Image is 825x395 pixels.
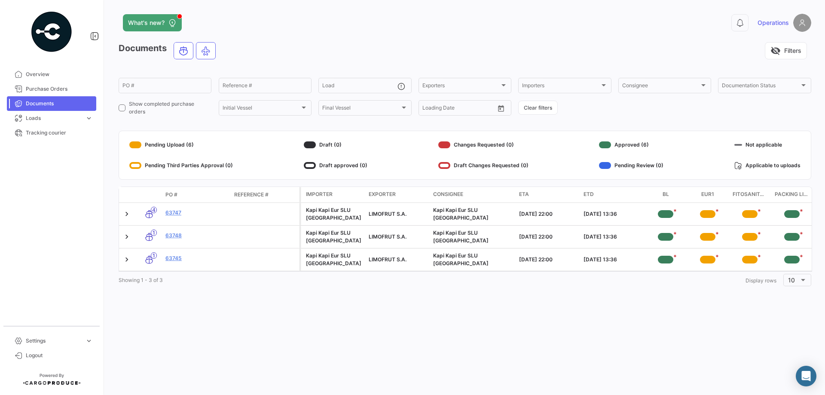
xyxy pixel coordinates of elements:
div: [DATE] 22:00 [519,233,577,241]
a: Expand/Collapse Row [122,255,131,264]
div: [DATE] 13:36 [584,233,641,241]
button: Ocean [174,43,193,59]
datatable-header-cell: Exporter [365,187,430,202]
a: Expand/Collapse Row [122,210,131,218]
span: ETD [584,190,594,198]
a: 63747 [165,209,227,217]
span: EUR1 [701,190,714,199]
span: Reference # [234,191,269,199]
div: [DATE] 22:00 [519,210,577,218]
button: Clear filters [518,101,558,115]
span: 1 [151,230,157,236]
datatable-header-cell: ETA [516,187,580,202]
datatable-header-cell: PO # [162,187,231,202]
span: PO # [165,191,177,199]
div: Not applicable [734,138,801,152]
span: expand_more [85,114,93,122]
button: What's new? [123,14,182,31]
span: BL [663,190,669,199]
div: Kapi Kapi Eur SLU [GEOGRAPHIC_DATA] [306,252,362,267]
span: Consignee [433,190,463,198]
datatable-header-cell: Transport mode [136,191,162,198]
span: Show completed purchase orders [129,100,211,116]
span: 4 [151,207,157,213]
img: placeholder-user.png [793,14,811,32]
span: Logout [26,352,93,359]
h3: Documents [119,42,218,59]
a: 63748 [165,232,227,239]
span: 1 [151,252,157,259]
span: Importer [306,190,333,198]
div: [DATE] 13:36 [584,210,641,218]
span: Exporters [422,84,500,90]
a: 63745 [165,254,227,262]
div: Pending Review (0) [599,159,663,172]
div: Draft approved (0) [304,159,367,172]
span: Kapi Kapi Eur SLU Antwerp [433,230,489,244]
span: What's new? [128,18,165,27]
span: Purchase Orders [26,85,93,93]
button: Open calendar [495,102,507,115]
img: powered-by.png [30,10,73,53]
span: Consignee [622,84,700,90]
div: Kapi Kapi Eur SLU [GEOGRAPHIC_DATA] [306,206,362,222]
a: Overview [7,67,96,82]
button: Air [196,43,215,59]
div: LIMOFRUT S.A. [369,256,426,263]
span: visibility_off [770,46,781,56]
span: Documentation Status [722,84,799,90]
div: [DATE] 22:00 [519,256,577,263]
a: Tracking courier [7,126,96,140]
span: Settings [26,337,82,345]
span: 10 [788,276,795,284]
a: Documents [7,96,96,111]
div: LIMOFRUT S.A. [369,210,426,218]
datatable-header-cell: BL [645,187,687,202]
div: Kapi Kapi Eur SLU [GEOGRAPHIC_DATA] [306,229,362,245]
div: [DATE] 13:36 [584,256,641,263]
span: Packing List [775,190,809,199]
a: Expand/Collapse Row [122,233,131,241]
datatable-header-cell: Consignee [430,187,516,202]
span: Exporter [369,190,396,198]
span: Kapi Kapi Eur SLU Antwerp [433,207,489,221]
div: LIMOFRUT S.A. [369,233,426,241]
datatable-header-cell: Packing List [771,187,813,202]
span: Documents [26,100,93,107]
span: Overview [26,70,93,78]
div: Approved (6) [599,138,663,152]
div: Draft (0) [304,138,367,152]
span: Showing 1 - 3 of 3 [119,277,163,283]
div: Abrir Intercom Messenger [796,366,816,386]
span: Tracking courier [26,129,93,137]
div: Pending Upload (6) [129,138,233,152]
a: Purchase Orders [7,82,96,96]
span: Initial Vessel [223,106,300,112]
span: Importers [522,84,599,90]
datatable-header-cell: EUR1 [687,187,729,202]
datatable-header-cell: Reference # [231,187,299,202]
div: Changes Requested (0) [438,138,529,152]
datatable-header-cell: Importer [301,187,365,202]
span: Fitosanitario [733,190,767,199]
datatable-header-cell: Fitosanitario [729,187,771,202]
input: To [440,106,475,112]
span: Final Vessel [322,106,400,112]
span: Loads [26,114,82,122]
span: Kapi Kapi Eur SLU Antwerp [433,252,489,266]
span: Operations [758,18,789,27]
datatable-header-cell: ETD [580,187,645,202]
div: Applicable to uploads [734,159,801,172]
span: expand_more [85,337,93,345]
input: From [422,106,434,112]
div: Pending Third Parties Approval (0) [129,159,233,172]
span: ETA [519,190,529,198]
span: Display rows [746,277,776,284]
button: visibility_offFilters [765,42,807,59]
div: Draft Changes Requested (0) [438,159,529,172]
